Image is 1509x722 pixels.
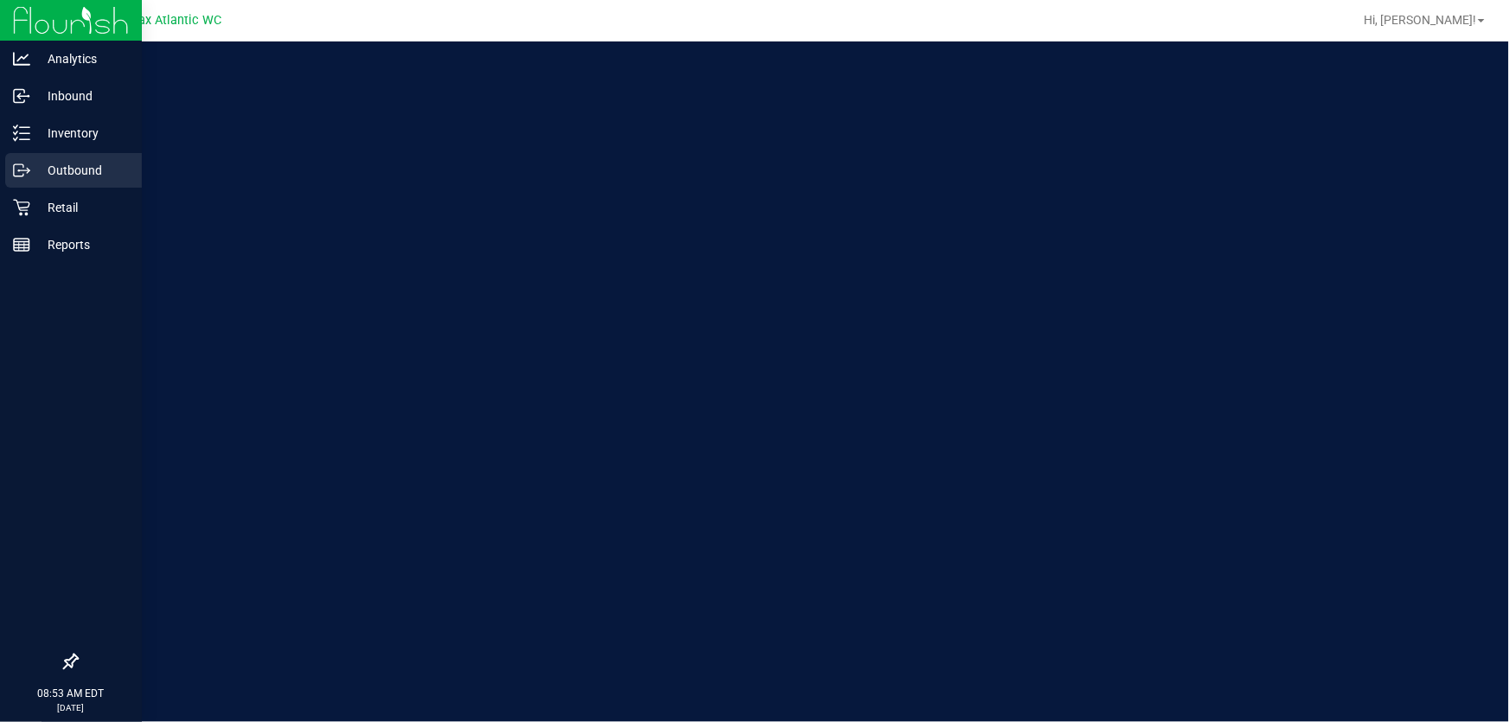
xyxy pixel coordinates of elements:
span: Jax Atlantic WC [131,13,221,28]
span: Hi, [PERSON_NAME]! [1364,13,1476,27]
inline-svg: Retail [13,199,30,216]
p: Analytics [30,48,134,69]
p: Inbound [30,86,134,106]
p: Retail [30,197,134,218]
iframe: Resource center [17,584,69,636]
p: 08:53 AM EDT [8,686,134,701]
inline-svg: Reports [13,236,30,253]
p: Inventory [30,123,134,144]
p: Reports [30,234,134,255]
p: Outbound [30,160,134,181]
p: [DATE] [8,701,134,714]
inline-svg: Outbound [13,162,30,179]
inline-svg: Inventory [13,125,30,142]
inline-svg: Inbound [13,87,30,105]
inline-svg: Analytics [13,50,30,67]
